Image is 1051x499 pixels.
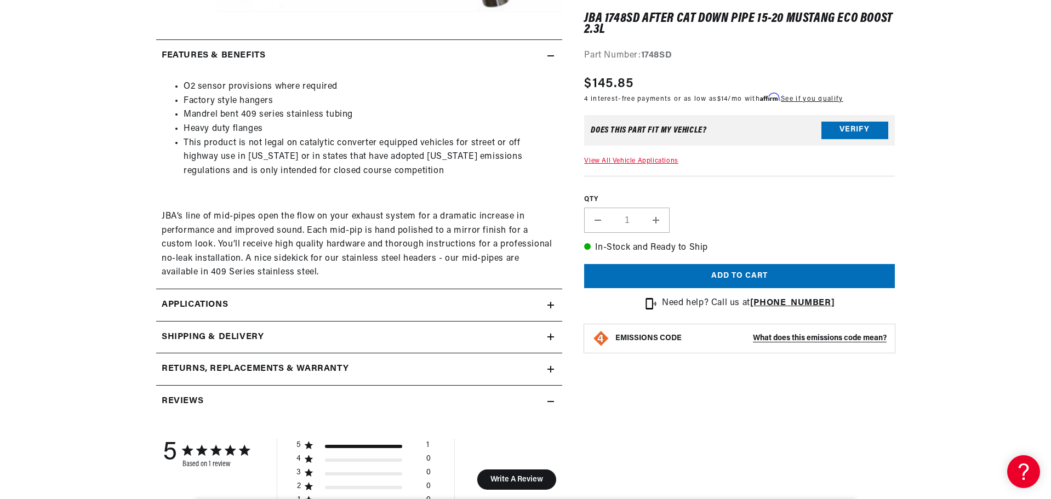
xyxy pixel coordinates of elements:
[162,394,203,409] h2: Reviews
[296,440,301,450] div: 5
[156,289,562,322] a: Applications
[615,334,887,343] button: EMISSIONS CODEWhat does this emissions code mean?
[184,108,557,122] li: Mandrel bent 409 series stainless tubing
[156,40,562,72] summary: Features & Benefits
[156,322,562,353] summary: Shipping & Delivery
[156,386,562,417] summary: Reviews
[717,96,728,102] span: $14
[184,94,557,108] li: Factory style hangers
[162,330,264,345] h2: Shipping & Delivery
[592,330,610,347] img: Emissions code
[584,13,895,36] h1: JBA 1748SD After Cat Down Pipe 15-20 Mustang Eco Boost 2.3L
[426,468,431,481] div: 0
[584,196,895,205] label: QTY
[591,126,706,135] div: Does This part fit My vehicle?
[760,93,779,101] span: Affirm
[162,49,265,63] h2: Features & Benefits
[162,210,557,280] p: JBA’s line of mid-pipes open the flow on your exhaust system for a dramatic increase in performan...
[184,136,557,179] li: This product is not legal on catalytic converter equipped vehicles for street or off highway use ...
[641,51,672,60] strong: 1748SD
[296,468,431,481] div: 3 star by 0 reviews
[296,481,431,495] div: 2 star by 0 reviews
[296,440,431,454] div: 5 star by 1 reviews
[426,454,431,468] div: 0
[584,158,678,164] a: View All Vehicle Applications
[156,353,562,385] summary: Returns, Replacements & Warranty
[584,94,843,104] p: 4 interest-free payments or as low as /mo with .
[184,80,557,94] li: O2 sensor provisions where required
[477,469,556,490] button: Write A Review
[584,49,895,64] div: Part Number:
[821,122,888,139] button: Verify
[162,362,349,376] h2: Returns, Replacements & Warranty
[182,460,249,468] div: Based on 1 review
[615,334,682,342] strong: EMISSIONS CODE
[162,298,228,312] span: Applications
[426,481,431,495] div: 0
[753,334,887,342] strong: What does this emissions code mean?
[296,481,301,491] div: 2
[296,454,301,464] div: 4
[584,74,633,94] span: $145.85
[426,440,429,454] div: 1
[184,122,557,136] li: Heavy duty flanges
[584,264,895,289] button: Add to cart
[163,439,177,468] div: 5
[296,468,301,478] div: 3
[750,299,835,307] a: [PHONE_NUMBER]
[662,296,835,311] p: Need help? Call us at
[584,241,895,255] p: In-Stock and Ready to Ship
[296,454,431,468] div: 4 star by 0 reviews
[781,96,843,102] a: See if you qualify - Learn more about Affirm Financing (opens in modal)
